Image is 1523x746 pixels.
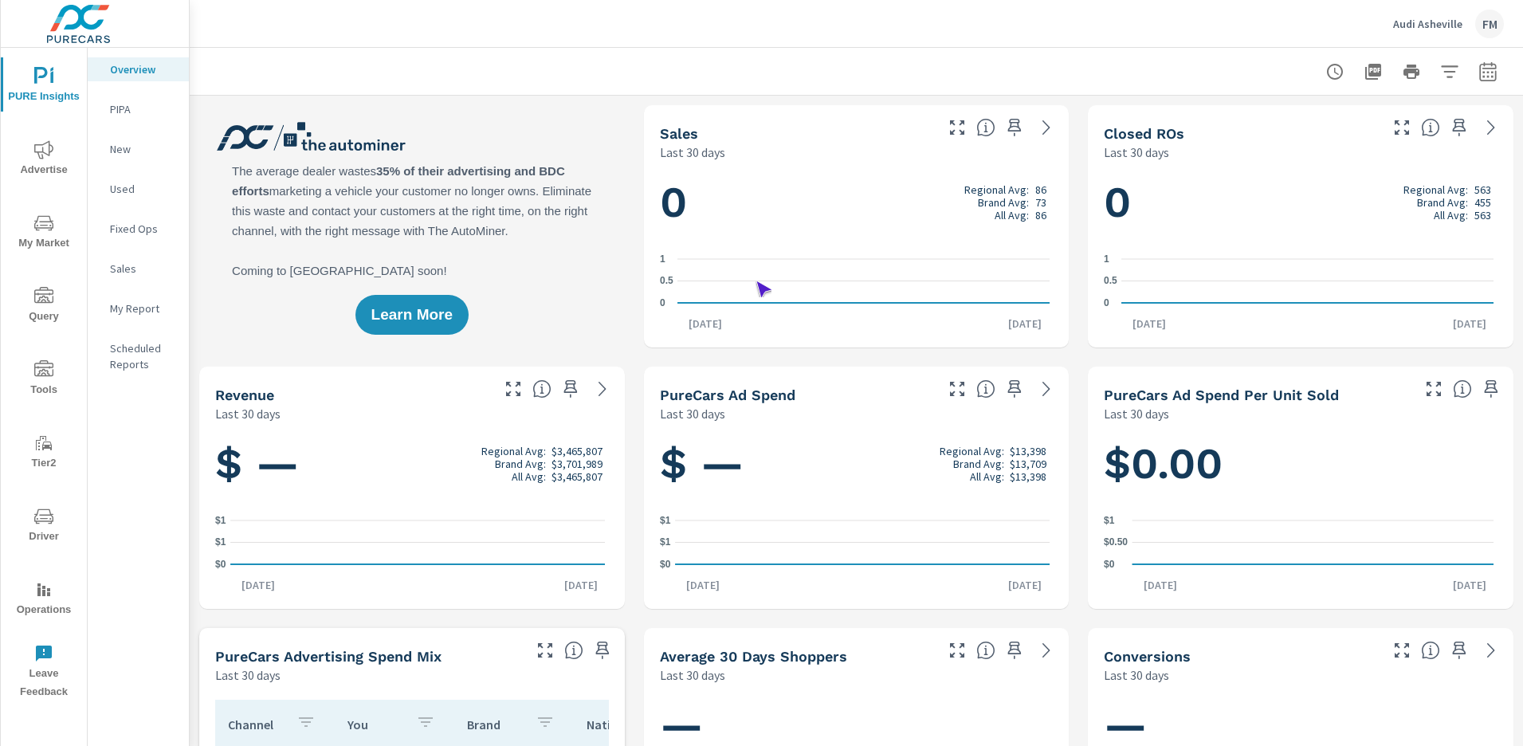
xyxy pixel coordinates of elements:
[1421,641,1440,660] span: The number of dealer-specified goals completed by a visitor. [Source: This data is provided by th...
[553,577,609,593] p: [DATE]
[6,507,82,546] span: Driver
[6,214,82,253] span: My Market
[110,101,176,117] p: PIPA
[110,61,176,77] p: Overview
[1104,404,1169,423] p: Last 30 days
[976,118,995,137] span: Number of vehicles sold by the dealership over the selected date range. [Source: This data is sou...
[551,470,603,483] p: $3,465,807
[6,434,82,473] span: Tier2
[660,404,725,423] p: Last 30 days
[1475,10,1504,38] div: FM
[1104,253,1109,265] text: 1
[1403,183,1468,196] p: Regional Avg:
[1474,183,1491,196] p: 563
[1104,559,1115,570] text: $0
[1104,276,1117,287] text: 0.5
[551,457,603,470] p: $3,701,989
[997,316,1053,332] p: [DATE]
[1393,17,1462,31] p: Audi Asheville
[6,644,82,701] span: Leave Feedback
[551,445,603,457] p: $3,465,807
[88,137,189,161] div: New
[88,97,189,121] div: PIPA
[467,717,523,732] p: Brand
[660,666,725,685] p: Last 30 days
[1034,376,1059,402] a: See more details in report
[660,437,1054,491] h1: $ —
[677,316,733,332] p: [DATE]
[110,261,176,277] p: Sales
[88,217,189,241] div: Fixed Ops
[88,296,189,320] div: My Report
[1010,445,1046,457] p: $13,398
[944,638,970,663] button: Make Fullscreen
[1421,118,1440,137] span: Number of Repair Orders Closed by the selected dealership group over the selected time range. [So...
[978,196,1029,209] p: Brand Avg:
[587,717,642,732] p: National
[660,175,1054,230] h1: 0
[6,67,82,106] span: PURE Insights
[532,379,551,399] span: Total sales revenue over the selected date range. [Source: This data is sourced from the dealer’s...
[1,48,87,708] div: nav menu
[1417,196,1468,209] p: Brand Avg:
[1478,638,1504,663] a: See more details in report
[1434,56,1466,88] button: Apply Filters
[110,221,176,237] p: Fixed Ops
[481,445,546,457] p: Regional Avg:
[995,209,1029,222] p: All Avg:
[230,577,286,593] p: [DATE]
[1389,638,1415,663] button: Make Fullscreen
[1010,457,1046,470] p: $13,709
[1442,316,1497,332] p: [DATE]
[1474,196,1491,209] p: 455
[1478,115,1504,140] a: See more details in report
[215,404,281,423] p: Last 30 days
[1104,175,1497,230] h1: 0
[1104,515,1115,526] text: $1
[6,580,82,619] span: Operations
[1104,143,1169,162] p: Last 30 days
[1104,297,1109,308] text: 0
[1034,115,1059,140] a: See more details in report
[1395,56,1427,88] button: Print Report
[6,287,82,326] span: Query
[1132,577,1188,593] p: [DATE]
[660,125,698,142] h5: Sales
[88,177,189,201] div: Used
[1474,209,1491,222] p: 563
[1035,196,1046,209] p: 73
[1446,115,1472,140] span: Save this to your personalized report
[1421,376,1446,402] button: Make Fullscreen
[953,457,1004,470] p: Brand Avg:
[1357,56,1389,88] button: "Export Report to PDF"
[1472,56,1504,88] button: Select Date Range
[660,143,725,162] p: Last 30 days
[1035,209,1046,222] p: 86
[660,253,665,265] text: 1
[110,300,176,316] p: My Report
[1104,387,1339,403] h5: PureCars Ad Spend Per Unit Sold
[371,308,453,322] span: Learn More
[88,257,189,281] div: Sales
[660,648,847,665] h5: Average 30 Days Shoppers
[970,470,1004,483] p: All Avg:
[1434,209,1468,222] p: All Avg:
[215,387,274,403] h5: Revenue
[215,437,609,491] h1: $ —
[215,537,226,548] text: $1
[1104,648,1191,665] h5: Conversions
[500,376,526,402] button: Make Fullscreen
[564,641,583,660] span: This table looks at how you compare to the amount of budget you spend per channel as opposed to y...
[1002,376,1027,402] span: Save this to your personalized report
[1121,316,1177,332] p: [DATE]
[660,387,795,403] h5: PureCars Ad Spend
[512,470,546,483] p: All Avg:
[944,376,970,402] button: Make Fullscreen
[1389,115,1415,140] button: Make Fullscreen
[1478,376,1504,402] span: Save this to your personalized report
[215,559,226,570] text: $0
[976,379,995,399] span: Total cost of media for all PureCars channels for the selected dealership group over the selected...
[976,641,995,660] span: A rolling 30 day total of daily Shoppers on the dealership website, averaged over the selected da...
[1442,577,1497,593] p: [DATE]
[215,648,442,665] h5: PureCars Advertising Spend Mix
